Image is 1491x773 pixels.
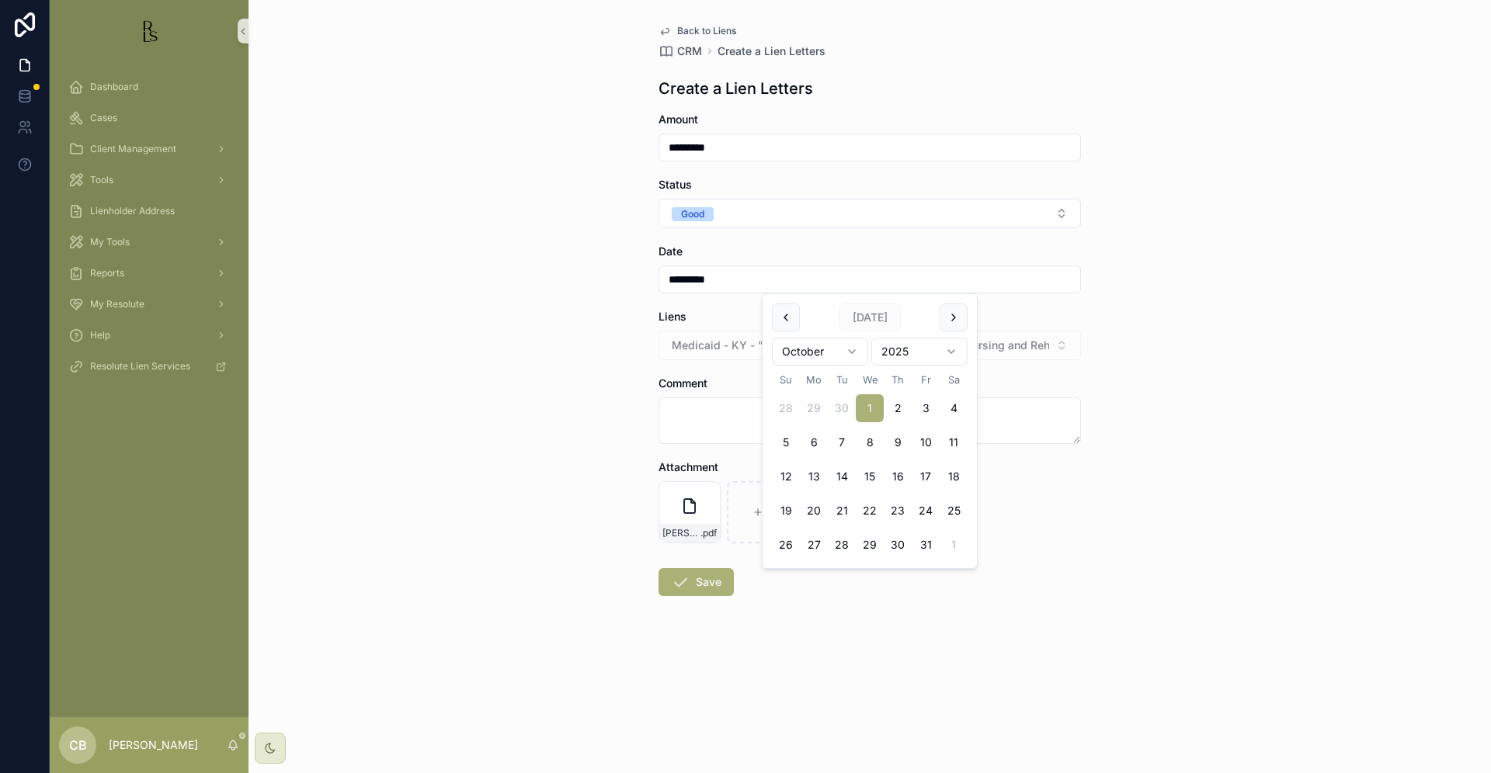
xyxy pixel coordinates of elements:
[800,531,828,559] button: Monday, October 27th, 2025
[800,372,828,388] th: Monday
[912,463,940,490] button: Friday, October 17th, 2025
[940,497,968,525] button: Saturday, October 25th, 2025
[912,394,940,422] button: Friday, October 3rd, 2025
[912,428,940,456] button: Friday, October 10th, 2025
[800,394,828,422] button: Monday, September 29th, 2025
[772,372,968,559] table: October 2025
[856,428,884,456] button: Wednesday, October 8th, 2025
[884,463,912,490] button: Thursday, October 16th, 2025
[856,463,884,490] button: Wednesday, October 15th, 2025
[677,25,736,37] span: Back to Liens
[659,113,698,126] span: Amount
[856,372,884,388] th: Wednesday
[59,259,239,287] a: Reports
[90,298,144,310] span: My Resolute
[659,244,683,258] span: Date
[59,197,239,225] a: Lienholder Address
[90,205,175,217] span: Lienholder Address
[90,329,110,341] span: Help
[884,428,912,456] button: Thursday, October 9th, 2025
[940,428,968,456] button: Saturday, October 11th, 2025
[828,372,856,388] th: Tuesday
[90,360,190,373] span: Resolute Lien Services
[662,527,700,539] span: [PERSON_NAME] corresp.
[59,321,239,349] a: Help
[659,199,1081,228] button: Select Button
[940,463,968,490] button: Saturday, October 18th, 2025
[772,428,800,456] button: Sunday, October 5th, 2025
[659,43,702,59] a: CRM
[659,78,813,99] h1: Create a Lien Letters
[90,81,138,93] span: Dashboard
[912,372,940,388] th: Friday
[718,43,825,59] a: Create a Lien Letters
[856,531,884,559] button: Wednesday, October 29th, 2025
[90,174,113,186] span: Tools
[681,207,704,221] div: Good
[659,25,736,37] a: Back to Liens
[828,497,856,525] button: Tuesday, October 21st, 2025
[940,531,968,559] button: Saturday, November 1st, 2025
[828,531,856,559] button: Tuesday, October 28th, 2025
[940,394,968,422] button: Saturday, October 4th, 2025
[912,531,940,559] button: Friday, October 31st, 2025
[800,497,828,525] button: Monday, October 20th, 2025
[59,104,239,132] a: Cases
[772,372,800,388] th: Sunday
[912,497,940,525] button: Friday, October 24th, 2025
[828,394,856,422] button: Tuesday, September 30th, 2025
[884,531,912,559] button: Thursday, October 30th, 2025
[940,372,968,388] th: Saturday
[69,736,87,754] span: CB
[59,166,239,194] a: Tools
[137,19,162,43] img: App logo
[828,428,856,456] button: Tuesday, October 7th, 2025
[109,737,198,753] p: [PERSON_NAME]
[59,135,239,163] a: Client Management
[90,267,124,279] span: Reports
[772,463,800,490] button: Sunday, October 12th, 2025
[659,568,734,596] button: Save
[59,228,239,256] a: My Tools
[884,394,912,422] button: Thursday, October 2nd, 2025
[659,310,686,323] span: Liens
[884,372,912,388] th: Thursday
[800,428,828,456] button: Monday, October 6th, 2025
[772,394,800,422] button: Sunday, September 28th, 2025
[659,460,718,473] span: Attachment
[90,143,176,155] span: Client Management
[677,43,702,59] span: CRM
[856,394,884,422] button: Today, Wednesday, October 1st, 2025, selected
[772,531,800,559] button: Sunday, October 26th, 2025
[700,527,717,539] span: .pdf
[50,62,248,400] div: scrollable content
[772,497,800,525] button: Sunday, October 19th, 2025
[856,497,884,525] button: Wednesday, October 22nd, 2025
[59,352,239,380] a: Resolute Lien Services
[884,497,912,525] button: Thursday, October 23rd, 2025
[59,73,239,101] a: Dashboard
[800,463,828,490] button: Monday, October 13th, 2025
[90,236,130,248] span: My Tools
[659,376,707,390] span: Comment
[659,178,692,191] span: Status
[59,290,239,318] a: My Resolute
[90,112,117,124] span: Cases
[828,463,856,490] button: Tuesday, October 14th, 2025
